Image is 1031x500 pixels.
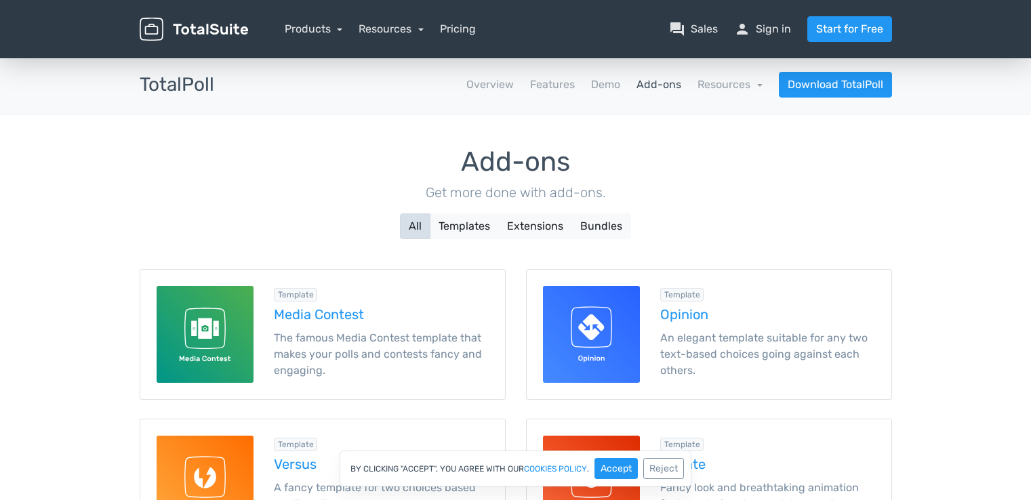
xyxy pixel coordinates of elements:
a: Features [530,77,575,93]
a: Products [285,22,343,35]
a: personSign in [734,21,791,37]
h5: Media Contest template for TotalPoll [274,307,489,322]
img: Media Contest for TotalPoll [157,286,254,383]
a: Pricing [440,21,476,37]
p: The famous Media Contest template that makes your polls and contests fancy and engaging. [274,330,489,379]
a: Overview [466,77,514,93]
button: Bundles [571,213,631,239]
img: Opinion for TotalPoll [543,286,640,383]
a: Opinion for TotalPoll Template Opinion An elegant template suitable for any two text-based choice... [526,269,892,400]
button: Templates [430,213,499,239]
a: question_answerSales [669,21,718,37]
a: Start for Free [807,16,892,42]
a: Demo [591,77,620,93]
p: Get more done with add-ons. [140,182,892,203]
a: Add-ons [636,77,681,93]
button: Accept [594,458,638,479]
h5: Opinion template for TotalPoll [660,307,875,322]
div: Template [660,288,704,301]
div: By clicking "Accept", you agree with our . [340,451,691,486]
a: Resources [698,78,763,91]
img: TotalSuite for WordPress [140,18,248,41]
a: Media Contest for TotalPoll Template Media Contest The famous Media Contest template that makes y... [140,269,506,400]
button: Reject [643,458,684,479]
p: An elegant template suitable for any two text-based choices going against each others. [660,330,875,379]
button: All [400,213,430,239]
div: Template [660,438,704,451]
h1: Add-ons [140,147,892,177]
a: Resources [359,22,424,35]
button: Extensions [498,213,572,239]
div: Template [274,438,318,451]
a: cookies policy [524,465,587,473]
div: Template [274,288,318,301]
span: person [734,21,750,37]
h3: TotalPoll [140,75,214,96]
span: question_answer [669,21,685,37]
a: Download TotalPoll [779,72,892,98]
